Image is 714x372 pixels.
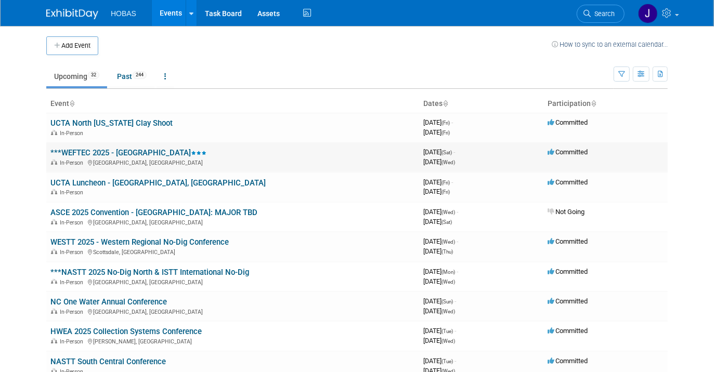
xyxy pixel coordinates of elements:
[442,219,452,225] span: (Sat)
[442,160,455,165] span: (Wed)
[442,299,453,304] span: (Sun)
[451,118,453,126] span: -
[451,178,453,186] span: -
[548,237,588,245] span: Committed
[50,327,202,336] a: HWEA 2025 Collection Systems Conference
[423,307,455,315] span: [DATE]
[50,218,415,226] div: [GEOGRAPHIC_DATA], [GEOGRAPHIC_DATA]
[423,237,458,245] span: [DATE]
[548,118,588,126] span: Committed
[591,99,596,108] a: Sort by Participation Type
[442,358,453,364] span: (Tue)
[423,337,455,344] span: [DATE]
[50,148,206,157] a: ***WEFTEC 2025 - [GEOGRAPHIC_DATA]
[442,309,455,314] span: (Wed)
[50,337,415,345] div: [PERSON_NAME], [GEOGRAPHIC_DATA]
[50,178,266,188] a: UCTA Luncheon - [GEOGRAPHIC_DATA], [GEOGRAPHIC_DATA]
[51,160,57,165] img: In-Person Event
[423,178,453,186] span: [DATE]
[60,130,86,137] span: In-Person
[423,208,458,216] span: [DATE]
[423,297,456,305] span: [DATE]
[442,328,453,334] span: (Tue)
[442,120,450,126] span: (Fri)
[423,357,456,365] span: [DATE]
[442,189,450,195] span: (Fri)
[453,148,455,156] span: -
[50,158,415,166] div: [GEOGRAPHIC_DATA], [GEOGRAPHIC_DATA]
[51,279,57,284] img: In-Person Event
[60,160,86,166] span: In-Person
[548,357,588,365] span: Committed
[46,95,419,113] th: Event
[46,67,107,86] a: Upcoming32
[423,118,453,126] span: [DATE]
[60,338,86,345] span: In-Person
[51,309,57,314] img: In-Person Event
[442,130,450,136] span: (Fri)
[51,219,57,224] img: In-Person Event
[50,297,167,307] a: NC One Water Annual Conference
[51,189,57,194] img: In-Person Event
[423,268,458,275] span: [DATE]
[638,4,658,23] img: Jennifer Jensen
[60,219,86,226] span: In-Person
[50,208,257,217] a: ASCE 2025 Convention - [GEOGRAPHIC_DATA]: MAJOR TBD
[423,218,452,225] span: [DATE]
[50,118,173,128] a: UCTA North [US_STATE] Clay Shoot
[548,327,588,335] span: Committed
[423,247,453,255] span: [DATE]
[423,158,455,166] span: [DATE]
[51,130,57,135] img: In-Person Event
[50,357,166,366] a: NASTT South Central Conference
[552,41,668,48] a: How to sync to an external calendar...
[423,128,450,136] span: [DATE]
[51,249,57,254] img: In-Person Event
[60,279,86,286] span: In-Person
[442,249,453,255] span: (Thu)
[50,247,415,256] div: Scottsdale, [GEOGRAPHIC_DATA]
[442,209,455,215] span: (Wed)
[455,297,456,305] span: -
[442,279,455,285] span: (Wed)
[109,67,154,86] a: Past244
[50,268,249,277] a: ***NASTT 2025 No-Dig North & ISTT International No-Dig
[423,148,455,156] span: [DATE]
[423,277,455,285] span: [DATE]
[46,9,98,19] img: ExhibitDay
[442,180,450,185] span: (Fri)
[88,71,99,79] span: 32
[548,268,588,275] span: Committed
[442,150,452,155] span: (Sat)
[457,237,458,245] span: -
[50,277,415,286] div: [GEOGRAPHIC_DATA], [GEOGRAPHIC_DATA]
[60,249,86,256] span: In-Person
[591,10,615,18] span: Search
[443,99,448,108] a: Sort by Start Date
[46,36,98,55] button: Add Event
[457,268,458,275] span: -
[455,357,456,365] span: -
[50,237,229,247] a: WESTT 2025 - Western Regional No-Dig Conference
[548,297,588,305] span: Committed
[543,95,668,113] th: Participation
[457,208,458,216] span: -
[419,95,543,113] th: Dates
[50,307,415,315] div: [GEOGRAPHIC_DATA], [GEOGRAPHIC_DATA]
[60,309,86,315] span: In-Person
[442,338,455,344] span: (Wed)
[548,148,588,156] span: Committed
[423,327,456,335] span: [DATE]
[548,178,588,186] span: Committed
[60,189,86,196] span: In-Person
[51,338,57,343] img: In-Person Event
[442,239,455,245] span: (Wed)
[442,269,455,275] span: (Mon)
[455,327,456,335] span: -
[111,9,136,18] span: HOBAS
[423,188,450,195] span: [DATE]
[548,208,585,216] span: Not Going
[577,5,625,23] a: Search
[69,99,74,108] a: Sort by Event Name
[133,71,147,79] span: 244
